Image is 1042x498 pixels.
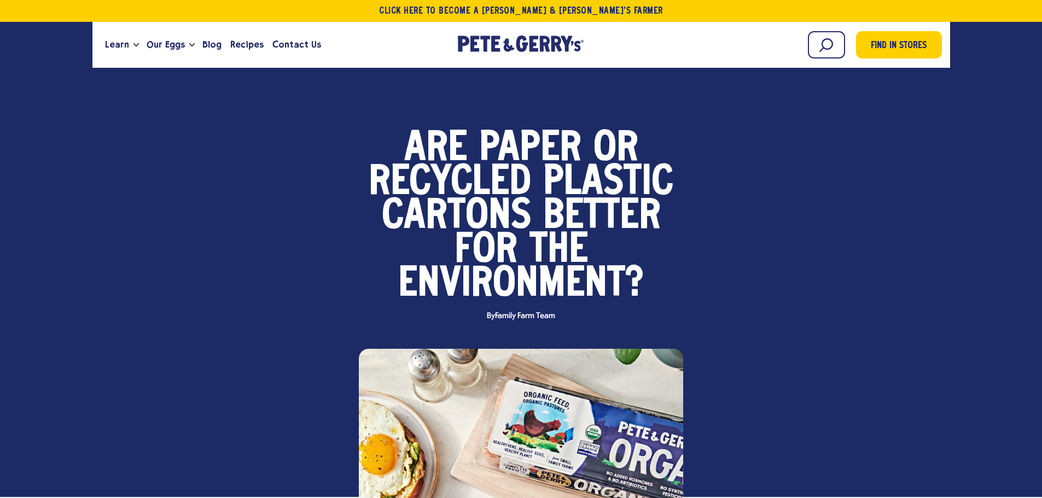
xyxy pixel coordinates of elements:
[230,38,264,51] span: Recipes
[226,30,268,60] a: Recipes
[529,234,588,268] span: the
[543,200,661,234] span: Better
[101,30,133,60] a: Learn
[808,31,845,58] input: Search
[479,132,581,166] span: Paper
[272,38,321,51] span: Contact Us
[382,200,531,234] span: Cartons
[369,166,531,200] span: Recycled
[495,312,555,320] span: Family Farm Team
[105,38,129,51] span: Learn
[198,30,226,60] a: Blog
[455,234,517,268] span: for
[133,43,139,47] button: Open the dropdown menu for Learn
[189,43,195,47] button: Open the dropdown menu for Our Eggs
[593,132,638,166] span: or
[147,38,185,51] span: Our Eggs
[202,38,222,51] span: Blog
[398,268,644,302] span: Environment?
[543,166,673,200] span: Plastic
[481,312,560,320] span: By
[856,31,942,58] a: Find in Stores
[871,39,927,54] span: Find in Stores
[142,30,189,60] a: Our Eggs
[404,132,467,166] span: Are
[268,30,325,60] a: Contact Us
